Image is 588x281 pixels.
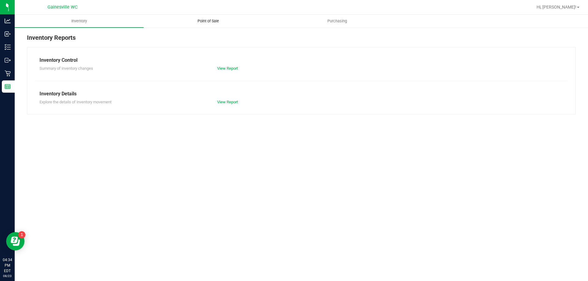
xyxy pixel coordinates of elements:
[47,5,77,10] span: Gainesville WC
[63,18,95,24] span: Inventory
[27,33,576,47] div: Inventory Reports
[319,18,355,24] span: Purchasing
[3,257,12,274] p: 04:34 PM EDT
[217,66,238,71] a: View Report
[273,15,401,28] a: Purchasing
[5,31,11,37] inline-svg: Inbound
[15,15,144,28] a: Inventory
[5,70,11,76] inline-svg: Retail
[18,231,25,238] iframe: Resource center unread badge
[5,83,11,90] inline-svg: Reports
[40,66,93,71] span: Summary of inventory changes
[537,5,576,9] span: Hi, [PERSON_NAME]!
[5,44,11,50] inline-svg: Inventory
[144,15,273,28] a: Point of Sale
[189,18,227,24] span: Point of Sale
[6,232,24,250] iframe: Resource center
[217,100,238,104] a: View Report
[5,18,11,24] inline-svg: Analytics
[3,274,12,278] p: 08/23
[40,57,563,64] div: Inventory Control
[40,90,563,98] div: Inventory Details
[5,57,11,63] inline-svg: Outbound
[40,100,111,104] span: Explore the details of inventory movement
